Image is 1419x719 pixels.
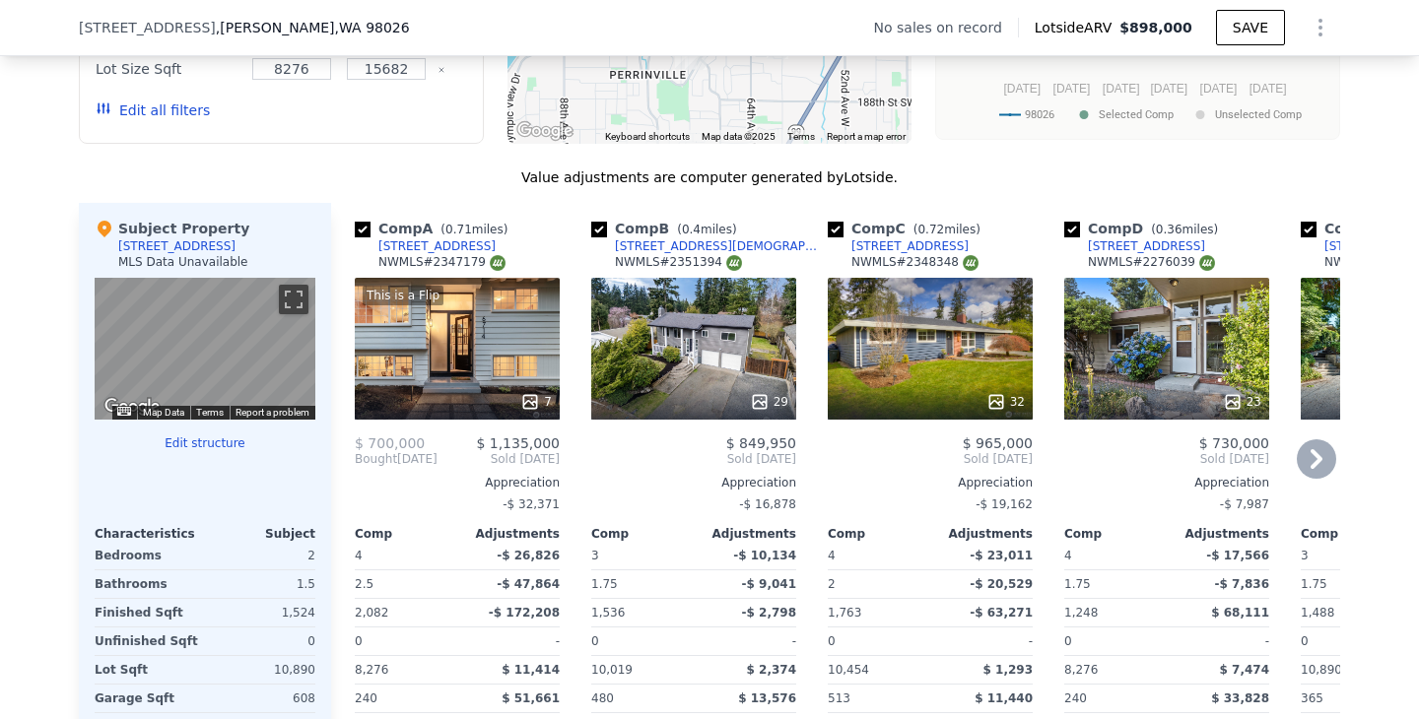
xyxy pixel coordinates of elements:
[355,451,438,467] div: [DATE]
[95,542,201,569] div: Bedrooms
[591,451,796,467] span: Sold [DATE]
[750,392,788,412] div: 29
[95,570,201,598] div: Bathrooms
[1301,663,1342,677] span: 10,890
[698,627,796,655] div: -
[378,254,506,271] div: NWMLS # 2347179
[828,606,861,620] span: 1,763
[1103,82,1140,96] text: [DATE]
[209,570,315,598] div: 1.5
[874,18,1018,37] div: No sales on record
[378,238,496,254] div: [STREET_ADDRESS]
[95,599,201,626] div: Finished Sqft
[363,286,443,305] div: This is a Flip
[461,627,560,655] div: -
[975,691,1033,705] span: $ 11,440
[970,606,1033,620] span: -$ 63,271
[117,407,131,416] button: Keyboard shortcuts
[970,577,1033,591] span: -$ 20,529
[1064,663,1098,677] span: 8,276
[591,219,745,238] div: Comp B
[205,526,315,542] div: Subject
[1200,82,1238,96] text: [DATE]
[591,570,690,598] div: 1.75
[591,549,599,562] span: 3
[1171,627,1269,655] div: -
[100,394,165,420] a: Open this area in Google Maps (opens a new window)
[591,238,820,254] a: [STREET_ADDRESS][DEMOGRAPHIC_DATA]
[209,685,315,712] div: 608
[742,577,796,591] span: -$ 9,041
[355,634,363,648] span: 0
[1301,570,1399,598] div: 1.75
[497,577,560,591] span: -$ 47,864
[1025,108,1054,121] text: 98026
[934,627,1033,655] div: -
[591,691,614,705] span: 480
[355,435,425,451] span: $ 700,000
[1064,606,1098,620] span: 1,248
[851,238,969,254] div: [STREET_ADDRESS]
[615,254,742,271] div: NWMLS # 2351394
[497,549,560,562] span: -$ 26,826
[335,20,410,35] span: , WA 98026
[1088,238,1205,254] div: [STREET_ADDRESS]
[1035,18,1119,37] span: Lotside ARV
[669,223,744,236] span: ( miles)
[1053,82,1091,96] text: [DATE]
[828,526,930,542] div: Comp
[828,219,988,238] div: Comp C
[742,606,796,620] span: -$ 2,798
[1301,634,1309,648] span: 0
[355,570,453,598] div: 2.5
[682,223,701,236] span: 0.4
[502,663,560,677] span: $ 11,414
[457,526,560,542] div: Adjustments
[702,131,776,142] span: Map data ©2025
[1143,223,1226,236] span: ( miles)
[963,255,979,271] img: NWMLS Logo
[489,606,560,620] span: -$ 172,208
[615,238,820,254] div: [STREET_ADDRESS][DEMOGRAPHIC_DATA]
[100,394,165,420] img: Google
[1150,82,1187,96] text: [DATE]
[512,118,577,144] img: Google
[1220,663,1269,677] span: $ 7,474
[970,549,1033,562] span: -$ 23,011
[986,392,1025,412] div: 32
[591,475,796,490] div: Appreciation
[694,526,796,542] div: Adjustments
[1064,475,1269,490] div: Appreciation
[827,131,906,142] a: Report a map error
[1156,223,1182,236] span: 0.36
[917,223,944,236] span: 0.72
[591,634,599,648] span: 0
[118,254,248,270] div: MLS Data Unavailable
[95,435,315,451] button: Edit structure
[739,497,796,511] span: -$ 16,878
[1215,577,1269,591] span: -$ 7,836
[591,526,694,542] div: Comp
[79,18,216,37] span: [STREET_ADDRESS]
[95,278,315,420] div: Map
[355,691,377,705] span: 240
[1064,526,1167,542] div: Comp
[209,542,315,569] div: 2
[209,599,315,626] div: 1,524
[851,254,979,271] div: NWMLS # 2348348
[95,278,315,420] div: Street View
[1223,392,1261,412] div: 23
[520,392,552,412] div: 7
[143,406,184,420] button: Map Data
[1301,549,1309,562] span: 3
[95,627,201,655] div: Unfinished Sqft
[433,223,515,236] span: ( miles)
[1250,82,1287,96] text: [DATE]
[828,634,836,648] span: 0
[95,685,201,712] div: Garage Sqft
[828,238,969,254] a: [STREET_ADDRESS]
[95,656,201,684] div: Lot Sqft
[355,549,363,562] span: 4
[445,223,472,236] span: 0.71
[355,475,560,490] div: Appreciation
